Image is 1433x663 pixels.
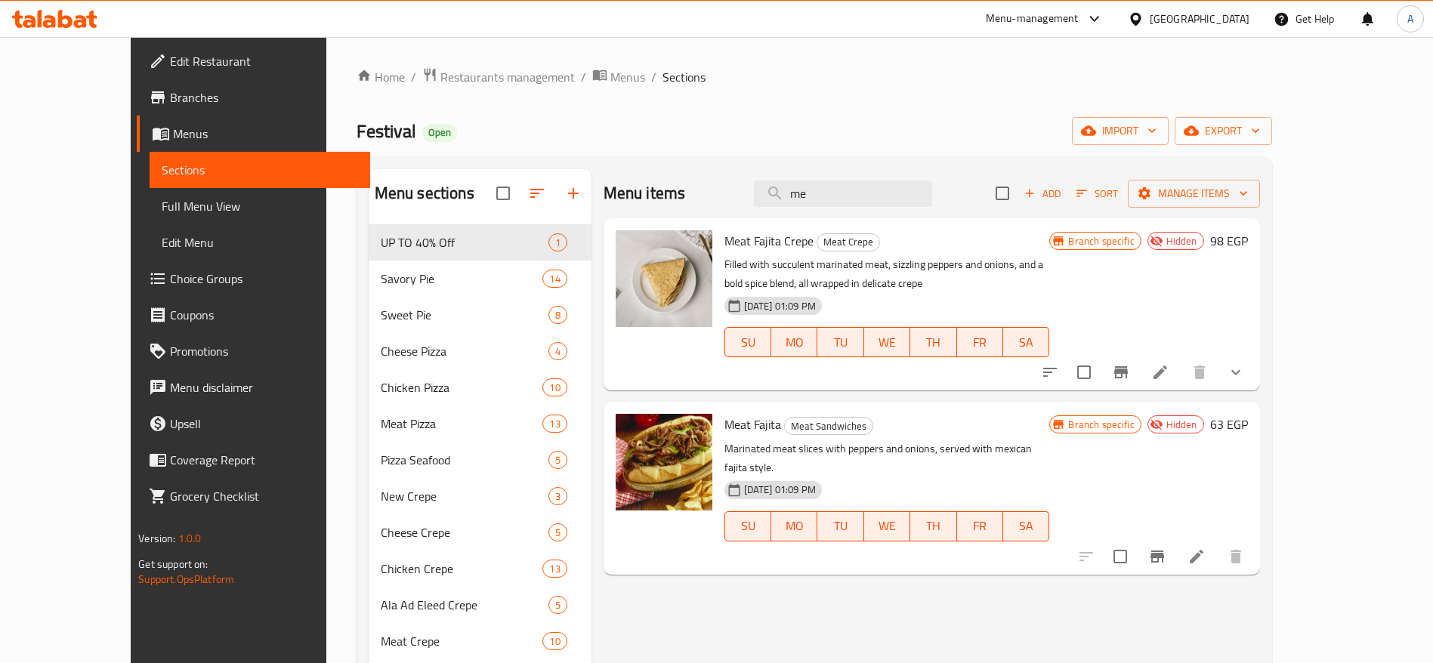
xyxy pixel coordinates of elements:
[957,511,1003,541] button: FR
[548,306,567,324] div: items
[555,175,591,211] button: Add section
[1073,182,1122,205] button: Sort
[381,233,548,251] span: UP TO 40% Off
[548,487,567,505] div: items
[1103,354,1139,390] button: Branch-specific-item
[381,451,548,469] span: Pizza Seafood
[986,10,1079,28] div: Menu-management
[411,68,416,86] li: /
[549,344,567,359] span: 4
[616,230,712,327] img: Meat Fajita Crepe
[731,515,765,537] span: SU
[422,126,457,139] span: Open
[1076,185,1118,202] span: Sort
[170,415,358,433] span: Upsell
[1128,180,1260,208] button: Manage items
[738,299,822,313] span: [DATE] 01:09 PM
[1003,327,1049,357] button: SA
[1084,122,1157,140] span: import
[138,554,208,574] span: Get support on:
[1032,354,1068,390] button: sort-choices
[170,88,358,106] span: Branches
[137,43,370,79] a: Edit Restaurant
[823,331,857,353] span: TU
[542,415,567,433] div: items
[137,297,370,333] a: Coupons
[817,233,880,251] div: Meat Crepe
[369,587,591,623] div: Ala Ad Eleed Crepe5
[548,451,567,469] div: items
[170,487,358,505] span: Grocery Checklist
[519,175,555,211] span: Sort sections
[178,529,202,548] span: 1.0.0
[357,67,1272,87] nav: breadcrumb
[381,270,543,288] div: Savory Pie
[170,378,358,396] span: Menu disclaimer
[785,418,872,435] span: Meat Sandwiches
[369,623,591,659] div: Meat Crepe10
[549,489,567,504] span: 3
[137,442,370,478] a: Coverage Report
[817,327,863,357] button: TU
[381,523,548,541] span: Cheese Crepe
[1175,117,1272,145] button: export
[1104,541,1136,572] span: Select to update
[724,255,1050,293] p: Filled with succulent marinated meat, sizzling peppers and onions, and a bold spice blend, all wr...
[369,550,591,587] div: Chicken Crepe13
[543,272,566,286] span: 14
[1072,117,1169,145] button: import
[170,451,358,469] span: Coverage Report
[1187,547,1206,566] a: Edit menu item
[381,378,543,396] span: Chicken Pizza
[549,598,567,612] span: 5
[357,114,416,148] span: Festival
[963,331,997,353] span: FR
[137,79,370,116] a: Branches
[369,333,591,369] div: Cheese Pizza4
[1210,230,1248,251] h6: 98 EGP
[549,236,567,250] span: 1
[369,261,591,297] div: Savory Pie14
[543,381,566,395] span: 10
[817,233,879,251] span: Meat Crepe
[548,233,567,251] div: items
[422,124,457,142] div: Open
[1140,184,1248,203] span: Manage items
[1018,182,1067,205] button: Add
[957,327,1003,357] button: FR
[369,369,591,406] div: Chicken Pizza10
[724,230,814,252] span: Meat Fajita Crepe
[381,487,548,505] div: New Crepe
[369,478,591,514] div: New Crepe3
[784,417,873,435] div: Meat Sandwiches
[1062,418,1140,432] span: Branch specific
[173,125,358,143] span: Menus
[1062,234,1140,248] span: Branch specific
[381,306,548,324] span: Sweet Pie
[1009,331,1043,353] span: SA
[963,515,997,537] span: FR
[1210,414,1248,435] h6: 63 EGP
[543,634,566,649] span: 10
[137,333,370,369] a: Promotions
[1009,515,1043,537] span: SA
[910,511,956,541] button: TH
[592,67,645,87] a: Menus
[651,68,656,86] li: /
[381,560,543,578] span: Chicken Crepe
[381,342,548,360] div: Cheese Pizza
[1022,185,1063,202] span: Add
[870,515,904,537] span: WE
[731,331,765,353] span: SU
[137,406,370,442] a: Upsell
[604,182,686,205] h2: Menu items
[1181,354,1218,390] button: delete
[369,514,591,550] div: Cheese Crepe5
[771,511,817,541] button: MO
[817,511,863,541] button: TU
